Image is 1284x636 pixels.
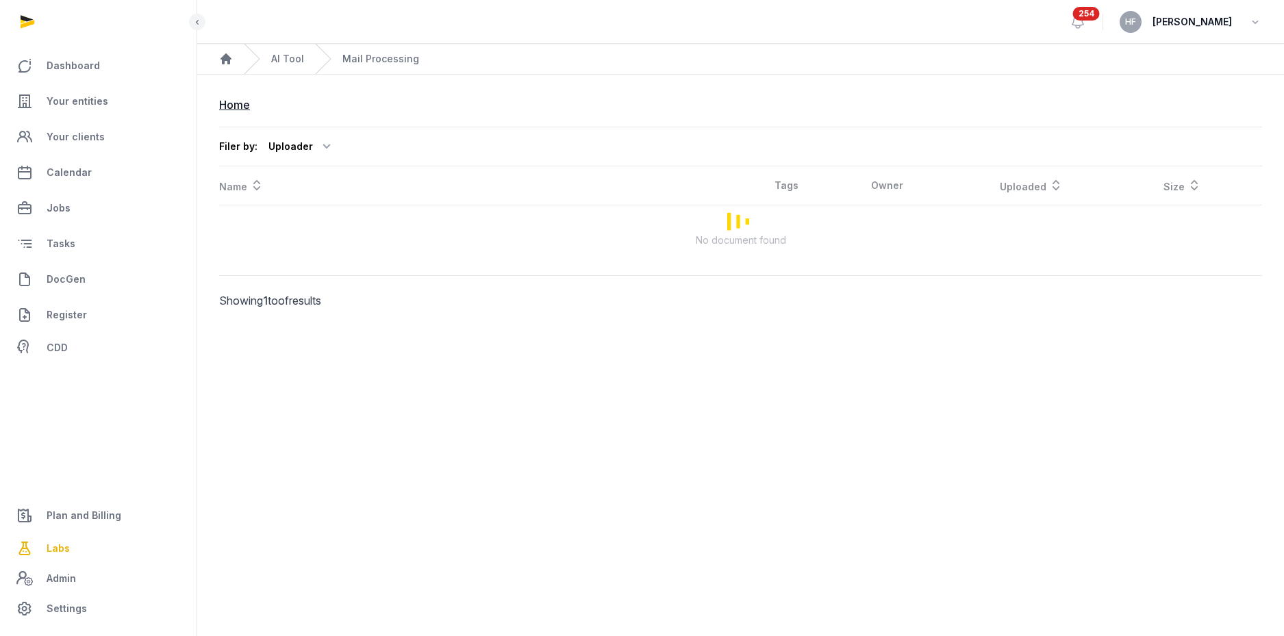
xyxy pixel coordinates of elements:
[11,156,186,189] a: Calendar
[47,570,76,587] span: Admin
[47,507,121,524] span: Plan and Billing
[11,592,186,625] a: Settings
[11,227,186,260] a: Tasks
[219,166,1262,275] div: Loading
[47,271,86,288] span: DocGen
[11,565,186,592] a: Admin
[271,52,304,66] a: AI Tool
[47,340,68,356] span: CDD
[11,192,186,225] a: Jobs
[11,120,186,153] a: Your clients
[1120,11,1142,33] button: HF
[263,294,268,307] span: 1
[11,298,186,331] a: Register
[1073,7,1100,21] span: 254
[11,49,186,82] a: Dashboard
[219,276,464,325] p: Showing to of results
[47,58,100,74] span: Dashboard
[47,129,105,145] span: Your clients
[11,263,186,296] a: DocGen
[219,88,741,121] nav: Breadcrumb
[47,307,87,323] span: Register
[47,93,108,110] span: Your entities
[47,600,87,617] span: Settings
[1153,14,1232,30] span: [PERSON_NAME]
[47,164,92,181] span: Calendar
[219,97,250,113] div: Home
[11,334,186,361] a: CDD
[47,200,71,216] span: Jobs
[11,499,186,532] a: Plan and Billing
[268,136,335,157] div: Uploader
[1125,18,1136,26] span: HF
[197,44,1284,75] nav: Breadcrumb
[47,236,75,252] span: Tasks
[342,52,419,66] span: Mail Processing
[11,532,186,565] a: Labs
[11,85,186,118] a: Your entities
[47,540,70,557] span: Labs
[219,140,257,153] div: Filer by:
